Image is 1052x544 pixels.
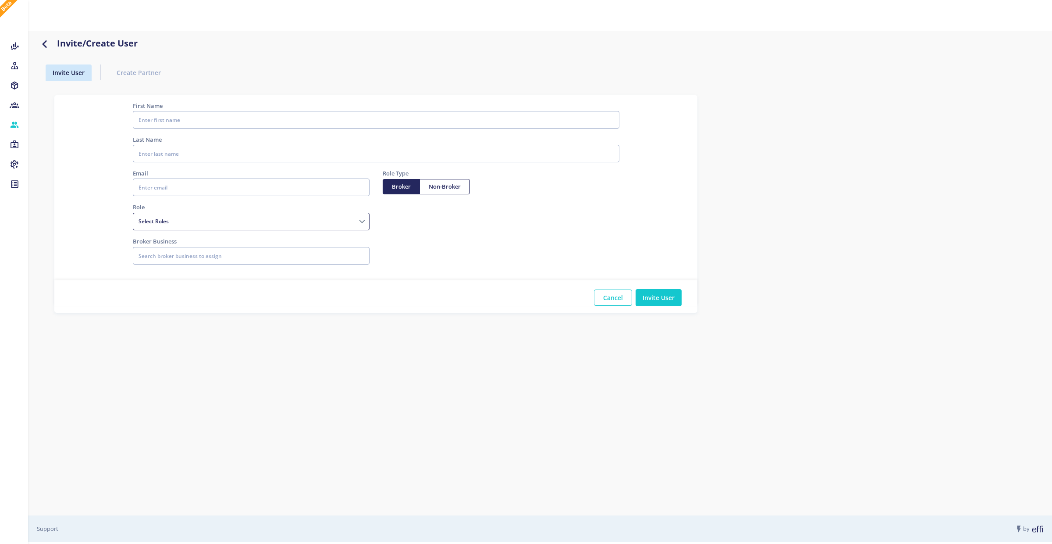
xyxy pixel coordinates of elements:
[133,169,370,177] legend: Email
[133,145,619,162] input: Enter last name
[1015,525,1043,533] span: by
[383,169,619,178] label: Role Type
[57,37,138,50] h4: Invite/Create User
[636,289,682,306] button: Invite User
[133,247,370,265] input: Search broker business to assign
[133,179,370,196] input: Enter email
[133,237,370,246] label: Broker Business
[46,64,92,81] a: Invite User
[110,64,168,81] a: Create Partner
[133,102,619,110] legend: First Name
[133,203,370,211] label: Role
[594,290,632,306] button: Cancel
[429,183,461,190] span: Non-Broker
[133,136,619,143] legend: Last Name
[133,111,619,129] input: Enter first name
[37,525,58,533] a: Support
[392,183,411,190] span: Broker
